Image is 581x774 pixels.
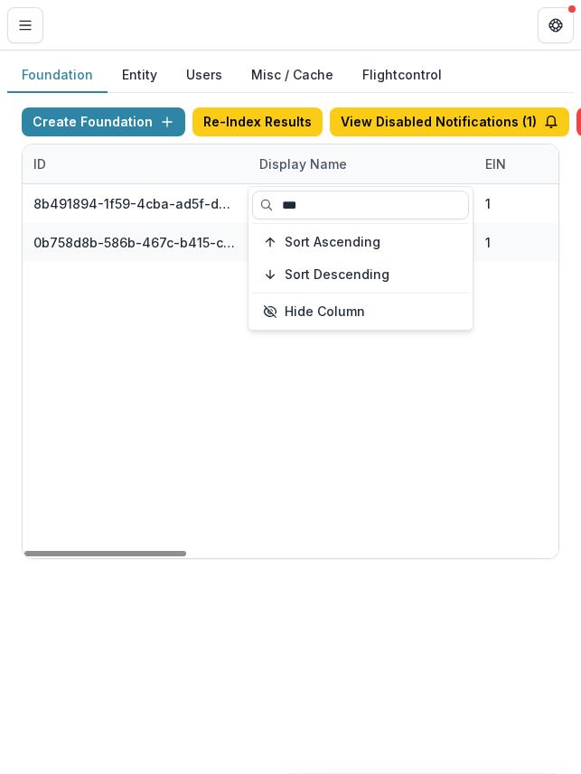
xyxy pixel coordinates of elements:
div: ID [23,145,248,183]
div: Display Name [248,145,474,183]
button: View Disabled Notifications (1) [330,107,569,136]
button: Misc / Cache [237,58,348,93]
button: Get Help [538,7,574,43]
span: Sort Descending [285,267,389,283]
div: ID [23,154,57,173]
button: Entity [108,58,172,93]
button: Re-Index Results [192,107,323,136]
button: Toggle Menu [7,7,43,43]
div: Display Name [248,154,358,173]
span: Sort Ascending [285,235,380,250]
div: 0b758d8b-586b-467c-b415-ce853e23379b [33,233,238,252]
div: EIN [474,154,517,173]
a: Flightcontrol [362,65,442,84]
button: Sort Descending [252,260,469,289]
button: Create Foundation [22,107,185,136]
button: Users [172,58,237,93]
div: 8b491894-1f59-4cba-ad5f-d38907ddaa2d [33,194,238,213]
button: Hide Column [252,297,469,326]
div: 1 [485,233,491,252]
button: Sort Ascending [252,228,469,256]
button: Foundation [7,58,108,93]
div: 1 [485,194,491,213]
